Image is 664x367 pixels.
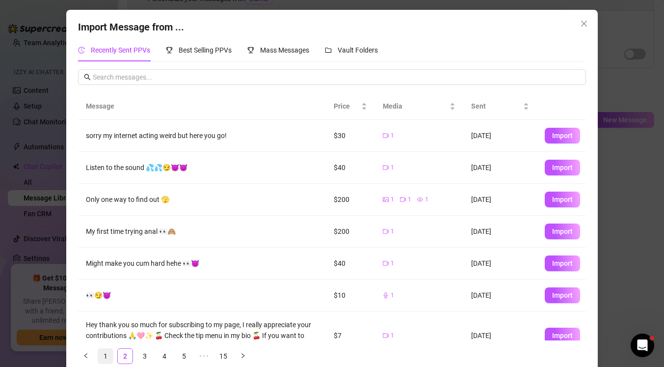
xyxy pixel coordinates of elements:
span: history [78,47,85,54]
span: Import [552,259,573,267]
span: Price [334,101,359,112]
button: Import [545,287,580,303]
th: Media [375,93,463,120]
a: 3 [137,349,152,364]
span: video-camera [400,197,406,202]
span: Import [552,332,573,339]
td: [DATE] [463,152,537,184]
span: close [580,20,588,28]
td: $200 [326,216,375,248]
div: sorry my internet acting weird but here you go! [86,130,318,141]
li: Next 5 Pages [196,348,212,364]
span: 1 [408,195,411,204]
a: 4 [157,349,172,364]
button: Import [545,160,580,175]
li: 3 [137,348,153,364]
button: Import [545,224,580,239]
span: Mass Messages [260,46,309,54]
span: Recently Sent PPVs [91,46,150,54]
a: 2 [118,349,133,364]
span: video-camera [383,260,389,266]
button: right [235,348,251,364]
span: video-camera [383,228,389,234]
span: Import [552,227,573,235]
td: $200 [326,184,375,216]
span: video-camera [383,133,389,139]
li: 1 [98,348,113,364]
div: Only one way to find out 🫣 [86,194,318,205]
button: Import [545,255,580,271]
span: 1 [391,227,394,236]
td: $30 [326,120,375,152]
span: audio [383,292,389,298]
span: picture [383,197,389,202]
a: 15 [216,349,231,364]
td: $40 [326,152,375,184]
span: Best Selling PPVs [179,46,232,54]
span: 1 [391,195,394,204]
div: 👀😏😈 [86,290,318,301]
a: 1 [98,349,113,364]
li: 15 [215,348,231,364]
span: Vault Folders [338,46,378,54]
div: Might make you cum hard hehe 👀😈 [86,258,318,269]
button: left [78,348,94,364]
input: Search messages... [93,72,580,83]
button: Import [545,192,580,207]
span: Media [383,101,448,112]
li: Previous Page [78,348,94,364]
td: [DATE] [463,120,537,152]
div: Listen to the sound 💦💦😏😈😈 [86,162,318,173]
iframe: Intercom live chat [631,334,654,357]
span: 1 [391,259,394,268]
span: Import Message from ... [78,21,184,33]
th: Price [326,93,375,120]
span: left [83,353,89,359]
td: $40 [326,248,375,280]
button: Import [545,128,580,143]
td: $10 [326,280,375,311]
span: Sent [471,101,521,112]
span: 1 [391,291,394,300]
td: [DATE] [463,248,537,280]
div: Hey thank you so much for subscribing to my page, I really appreciate your contributions 🙏🩷✨ 🍒 Ch... [86,319,318,352]
span: ••• [196,348,212,364]
th: Sent [463,93,537,120]
span: folder [325,47,332,54]
td: [DATE] [463,184,537,216]
li: 5 [176,348,192,364]
span: 1 [391,131,394,141]
span: Import [552,196,573,203]
li: 4 [157,348,172,364]
span: Import [552,164,573,171]
span: video-camera [383,165,389,170]
span: 1 [391,331,394,340]
td: [DATE] [463,280,537,311]
span: right [240,353,246,359]
span: search [84,74,91,81]
span: Close [576,20,592,28]
li: Next Page [235,348,251,364]
td: [DATE] [463,311,537,360]
span: Import [552,132,573,140]
span: eye [417,197,423,202]
span: Import [552,291,573,299]
div: My first time trying anal 👀🙈 [86,226,318,237]
span: 1 [391,163,394,172]
button: Import [545,328,580,343]
td: [DATE] [463,216,537,248]
span: trophy [166,47,173,54]
span: 1 [425,195,428,204]
span: trophy [247,47,254,54]
a: 5 [177,349,191,364]
button: Close [576,16,592,31]
li: 2 [117,348,133,364]
td: $7 [326,311,375,360]
th: Message [78,93,325,120]
span: video-camera [383,333,389,339]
